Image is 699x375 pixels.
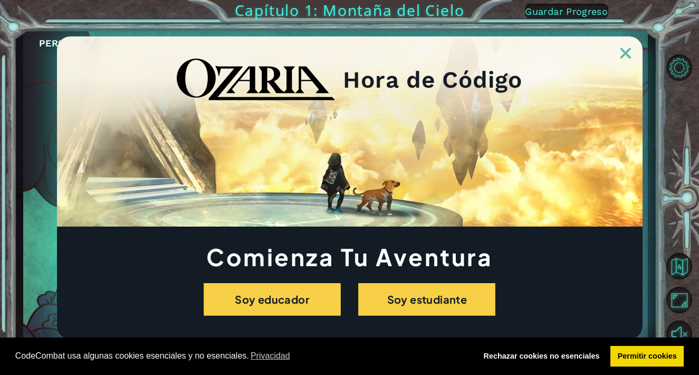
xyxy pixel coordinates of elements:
button: Soy educador [204,283,341,316]
a: allow cookies [610,346,684,367]
a: learn more about cookies [249,348,292,364]
h2: Hora de Código [343,70,522,90]
span: CodeCombat usa algunas cookies esenciales y no esenciales. [15,348,468,364]
img: blackOzariaWordmark.png [177,59,335,101]
button: Soy estudiante [358,283,495,316]
img: ExitButton_Dusk.png [620,48,631,59]
a: deny cookies [476,346,607,367]
h1: Comienza Tu Aventura [57,246,643,267]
